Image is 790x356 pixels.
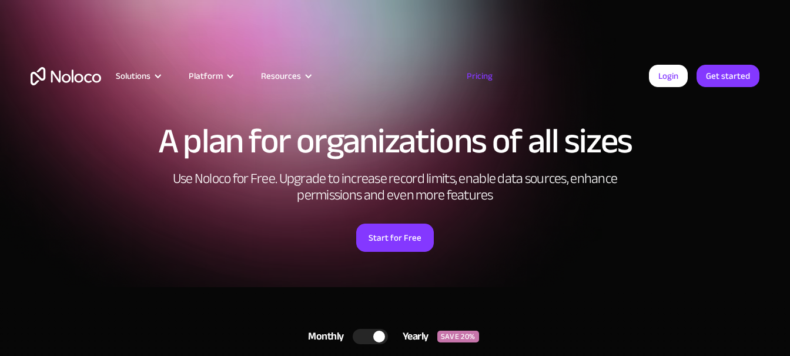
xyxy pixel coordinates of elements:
[293,328,353,345] div: Monthly
[189,68,223,84] div: Platform
[452,68,507,84] a: Pricing
[356,224,434,252] a: Start for Free
[31,124,759,159] h1: A plan for organizations of all sizes
[116,68,150,84] div: Solutions
[261,68,301,84] div: Resources
[101,68,174,84] div: Solutions
[437,331,479,342] div: SAVE 20%
[31,67,101,85] a: home
[388,328,437,345] div: Yearly
[160,171,630,204] h2: Use Noloco for Free. Upgrade to increase record limits, enable data sources, enhance permissions ...
[649,65,688,87] a: Login
[174,68,246,84] div: Platform
[246,68,324,84] div: Resources
[697,65,759,87] a: Get started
